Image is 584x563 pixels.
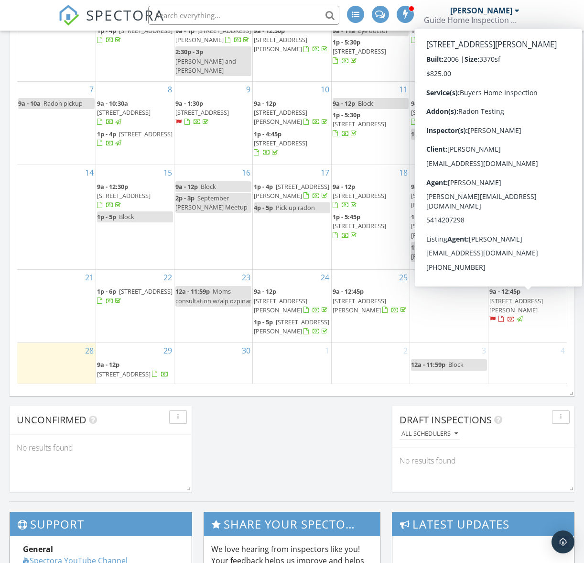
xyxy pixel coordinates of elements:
span: Block [358,99,373,108]
a: Go to October 3, 2025 [480,343,488,358]
a: 1p - 5:30p [STREET_ADDRESS] [333,110,386,137]
span: 9a - 10a [18,99,41,108]
img: The Best Home Inspection Software - Spectora [58,5,79,26]
td: Go to September 7, 2025 [17,82,96,165]
td: Go to September 15, 2025 [96,165,174,270]
td: Go to September 21, 2025 [17,270,96,343]
span: [STREET_ADDRESS][PERSON_NAME] [254,182,329,200]
span: 1p - 5p [411,26,430,35]
a: 1p - 4p [STREET_ADDRESS][PERSON_NAME] [254,181,330,202]
span: 9a - 12p [333,182,355,191]
td: Go to September 30, 2025 [174,343,253,384]
a: 9a - 12:45p [STREET_ADDRESS][PERSON_NAME] [489,287,543,323]
td: Go to September 29, 2025 [96,343,174,384]
a: Go to September 12, 2025 [476,82,488,97]
span: 9a - 12p [254,287,276,296]
strong: General [23,544,53,554]
span: 9a - 12p [254,99,276,108]
a: Go to September 27, 2025 [554,270,567,285]
td: Go to September 5, 2025 [410,9,488,82]
span: [STREET_ADDRESS] [333,47,386,55]
span: 9a - 12p [333,99,355,108]
a: 9a - 12:30p [STREET_ADDRESS] [97,181,173,211]
td: Go to September 25, 2025 [331,270,410,343]
span: 1p - 5p [97,212,116,221]
td: Go to September 18, 2025 [331,165,410,270]
a: Go to September 17, 2025 [319,165,331,180]
a: 11a - 12:30p [STREET_ADDRESS][PERSON_NAME] [411,212,487,239]
span: [STREET_ADDRESS][PERSON_NAME] [333,297,386,314]
a: 9a - 10:30a [STREET_ADDRESS][PERSON_NAME] [411,181,487,211]
a: Go to September 24, 2025 [319,270,331,285]
a: 9a - 12:45p [STREET_ADDRESS][PERSON_NAME] [333,286,409,316]
a: 1p - 5:45p [STREET_ADDRESS] [333,212,386,239]
span: [STREET_ADDRESS][PERSON_NAME] [489,297,543,314]
a: Go to September 10, 2025 [319,82,331,97]
span: 9a - 11a [333,26,355,35]
a: 9a - 12p [STREET_ADDRESS][PERSON_NAME] [254,287,329,314]
span: [STREET_ADDRESS] [119,130,173,138]
span: [STREET_ADDRESS] [333,191,386,200]
td: Go to September 20, 2025 [488,165,567,270]
a: Go to September 22, 2025 [162,270,174,285]
span: [STREET_ADDRESS][PERSON_NAME] [411,221,465,239]
span: [STREET_ADDRESS] [97,108,151,117]
a: 1p - 4p [STREET_ADDRESS][PERSON_NAME] [254,182,329,200]
a: 9a - 12p [STREET_ADDRESS][PERSON_NAME] [254,286,330,316]
a: 9a - 12:30p [STREET_ADDRESS][PERSON_NAME] [254,26,329,53]
span: [PERSON_NAME] and [PERSON_NAME] [175,57,236,75]
td: Go to September 26, 2025 [410,270,488,343]
div: No results found [392,448,574,474]
a: Go to September 30, 2025 [240,343,252,358]
a: Go to October 1, 2025 [323,343,331,358]
a: 9a - 1:30p [STREET_ADDRESS] [175,99,229,126]
a: 9a - 12p [STREET_ADDRESS] [333,182,386,209]
span: 9a - 12:45p [333,287,364,296]
span: [STREET_ADDRESS][PERSON_NAME] [254,108,307,126]
td: Go to October 4, 2025 [488,343,567,384]
a: 1p - 5:30p [STREET_ADDRESS] [333,37,409,67]
span: [STREET_ADDRESS] [333,221,386,230]
a: 9a - 12:30p [STREET_ADDRESS][PERSON_NAME] [254,25,330,55]
span: 9a - 12p [97,360,119,369]
span: 9a - 12:45p [489,287,520,296]
td: Go to October 1, 2025 [253,343,331,384]
a: Go to October 4, 2025 [559,343,567,358]
span: 2p - 3p [175,194,195,202]
span: Moms consultation w/alp ozpinar [175,287,251,305]
a: 1p - 5p [STREET_ADDRESS][PERSON_NAME] [254,318,329,335]
a: 9a - 12:45p [STREET_ADDRESS][PERSON_NAME] [333,287,408,314]
span: 1:30p - 3:30p [411,243,447,252]
span: 9a - 12:30p [254,26,285,35]
td: Go to September 22, 2025 [96,270,174,343]
td: Go to September 1, 2025 [96,9,174,82]
a: Go to September 7, 2025 [87,82,96,97]
a: 1p - 5:30p [STREET_ADDRESS] [333,110,409,140]
span: 9a - 10:30a [97,99,128,108]
td: Go to September 14, 2025 [17,165,96,270]
span: Eye doctor [358,26,388,35]
span: 9a - 12:30p [97,182,128,191]
a: Go to September 20, 2025 [554,165,567,180]
input: Search everything... [148,6,339,25]
h3: Latest Updates [392,512,574,536]
a: 1p - 5:30p [STREET_ADDRESS] [333,38,386,65]
span: September [PERSON_NAME] Meetup [175,194,248,211]
td: Go to September 13, 2025 [488,82,567,165]
span: 9a - 12p [175,182,198,191]
td: Go to September 19, 2025 [410,165,488,270]
span: [STREET_ADDRESS][PERSON_NAME] [175,26,251,44]
a: Go to September 23, 2025 [240,270,252,285]
a: 9a - 12:30p [STREET_ADDRESS] [97,182,151,209]
span: 2:30p - 3p [175,47,203,56]
a: 1p - 6p [STREET_ADDRESS] [97,286,173,307]
a: Go to September 11, 2025 [397,82,410,97]
span: [STREET_ADDRESS][PERSON_NAME] [254,35,307,53]
a: Go to September 15, 2025 [162,165,174,180]
a: Go to September 28, 2025 [83,343,96,358]
a: SPECTORA [58,13,164,33]
a: Go to September 18, 2025 [397,165,410,180]
td: Go to September 27, 2025 [488,270,567,343]
span: 11a - 12:30p [411,212,445,221]
a: 9a - 1p [STREET_ADDRESS][PERSON_NAME] [175,25,251,46]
